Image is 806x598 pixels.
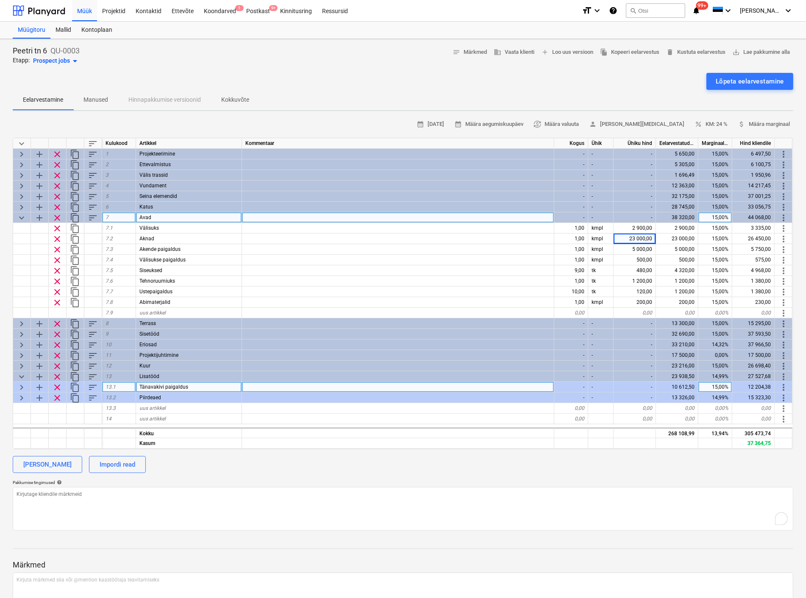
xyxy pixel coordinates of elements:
div: 15,00% [698,361,732,371]
div: 1 696,49 [656,170,698,181]
div: Marginaal, % [698,138,732,149]
div: kmpl [588,223,614,234]
span: Rohkem toiminguid [778,234,789,244]
div: 15,00% [698,265,732,276]
span: Eemalda rida [52,223,62,234]
div: - [554,202,588,212]
div: - [614,339,656,350]
button: [DATE] [413,118,447,131]
div: 15,00% [698,149,732,159]
span: Eemalda rida [52,319,62,329]
div: 15,00% [698,170,732,181]
div: Kogus [554,138,588,149]
div: Kontoplaan [76,22,117,39]
span: Laienda kategooriat [17,319,27,329]
div: 15,00% [698,234,732,244]
span: KM: 24 % [695,120,728,129]
div: 14,99% [698,371,732,382]
div: - [554,350,588,361]
div: 15,00% [698,244,732,255]
span: Lisa reale alamkategooria [34,170,44,181]
div: - [588,361,614,371]
div: 9,00 [554,265,588,276]
div: 15 295,00 [732,318,775,329]
span: file_copy [600,48,608,56]
span: Laienda kategooriat [17,361,27,371]
div: 15,00% [698,191,732,202]
a: Mallid [50,22,76,39]
div: - [588,371,614,382]
div: - [554,181,588,191]
div: 1,00 [554,223,588,234]
span: Sorteeri read tabelis [88,139,98,149]
div: 1 380,00 [732,276,775,286]
button: Määra aegumiskuupäev [451,118,527,131]
div: 5 000,00 [656,244,698,255]
div: Kommentaar [242,138,554,149]
div: 17 500,00 [656,350,698,361]
span: Eemalda rida [52,170,62,181]
span: calendar_month [417,120,424,128]
span: Eemalda rida [52,276,62,286]
div: 575,00 [732,255,775,265]
div: kmpl [588,244,614,255]
span: Laienda kategooriat [17,350,27,361]
div: - [554,329,588,339]
div: Hind kliendile [732,138,775,149]
div: - [588,159,614,170]
span: Ahenda kategooria [17,372,27,382]
span: Rohkem toiminguid [778,350,789,361]
div: 500,00 [614,255,656,265]
span: Dubleeri rida [70,287,80,297]
span: Dubleeri rida [70,298,80,308]
span: Eemalda rida [52,287,62,297]
span: Sorteeri read kategooriasiseselt [88,160,98,170]
span: Eemalda rida [52,181,62,191]
span: Rohkem toiminguid [778,287,789,297]
span: Sorteeri read kategooriasiseselt [88,149,98,159]
span: Rohkem toiminguid [778,223,789,234]
span: percent [695,120,702,128]
div: 15,00% [698,202,732,212]
span: Rohkem toiminguid [778,149,789,159]
div: tk [588,265,614,276]
div: - [554,212,588,223]
button: Loo uus versioon [538,46,597,59]
span: Lisa reale alamkategooria [34,192,44,202]
a: Müügitoru [13,22,50,39]
div: - [588,350,614,361]
span: Sorteeri read kategooriasiseselt [88,340,98,350]
span: Sorteeri read kategooriasiseselt [88,213,98,223]
span: Eemalda rida [52,149,62,159]
span: Lisa reale alamkategooria [34,202,44,212]
div: 500,00 [656,255,698,265]
div: 200,00 [614,297,656,308]
span: business [494,48,501,56]
span: Eemalda rida [52,361,62,371]
span: person [589,120,597,128]
span: save_alt [732,48,740,56]
p: Eelarvestamine [23,95,63,104]
span: Dubleeri kategooriat [70,361,80,371]
div: 5 305,00 [656,159,698,170]
span: Dubleeri kategooriat [70,213,80,223]
div: 4 968,00 [732,265,775,276]
div: - [614,181,656,191]
div: 120,00 [614,286,656,297]
div: 32 175,00 [656,191,698,202]
div: 0,00% [698,308,732,318]
div: 15,00% [698,223,732,234]
span: Rohkem toiminguid [778,213,789,223]
span: Sorteeri read kategooriasiseselt [88,181,98,191]
div: 14 217,45 [732,181,775,191]
div: 23 000,00 [656,234,698,244]
div: - [588,212,614,223]
span: Rohkem toiminguid [778,202,789,212]
div: 6 100,75 [732,159,775,170]
span: Rohkem toiminguid [778,361,789,371]
span: Dubleeri kategooriat [70,319,80,329]
button: Määra valuuta [530,118,582,131]
div: 17 500,00 [732,350,775,361]
div: - [588,191,614,202]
